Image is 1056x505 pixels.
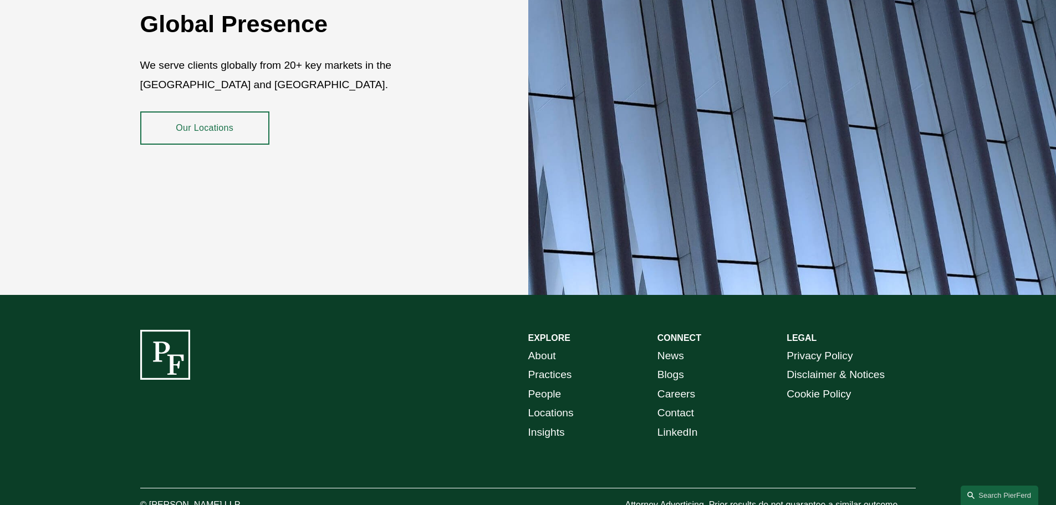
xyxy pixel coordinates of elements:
a: Our Locations [140,111,269,145]
a: About [528,346,556,366]
a: Privacy Policy [787,346,853,366]
a: Blogs [657,365,684,385]
p: We serve clients globally from 20+ key markets in the [GEOGRAPHIC_DATA] and [GEOGRAPHIC_DATA]. [140,56,463,94]
a: Search this site [961,486,1038,505]
a: Insights [528,423,565,442]
a: Careers [657,385,695,404]
strong: EXPLORE [528,333,570,343]
a: People [528,385,562,404]
a: Disclaimer & Notices [787,365,885,385]
a: Locations [528,404,574,423]
a: Contact [657,404,694,423]
h2: Global Presence [140,9,463,38]
a: Cookie Policy [787,385,851,404]
a: Practices [528,365,572,385]
a: News [657,346,684,366]
strong: CONNECT [657,333,701,343]
a: LinkedIn [657,423,698,442]
strong: LEGAL [787,333,817,343]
